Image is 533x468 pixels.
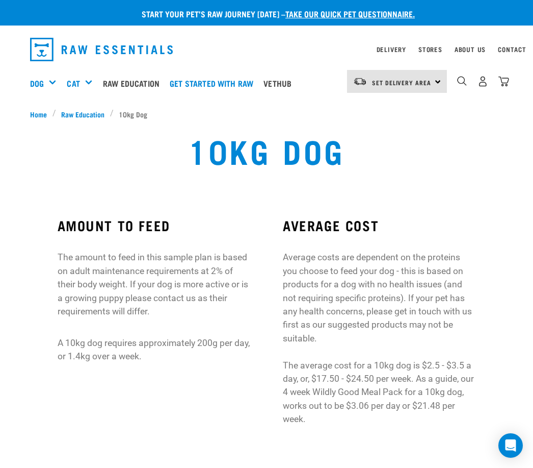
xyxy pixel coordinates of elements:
[477,76,488,87] img: user.png
[100,63,167,104] a: Raw Education
[285,11,415,16] a: take our quick pet questionnaire.
[30,38,173,61] img: Raw Essentials Logo
[372,81,431,84] span: Set Delivery Area
[498,47,526,51] a: Contact
[67,77,79,89] a: Cat
[61,109,104,119] span: Raw Education
[30,109,52,119] a: Home
[167,63,261,104] a: Get started with Raw
[498,433,523,458] div: Open Intercom Messenger
[30,109,503,119] nav: breadcrumbs
[58,251,251,318] p: The amount to feed in this sample plan is based on adult maintenance requirements at 2% of their ...
[58,217,251,233] h3: AMOUNT TO FEED
[457,76,467,86] img: home-icon-1@2x.png
[22,34,511,65] nav: dropdown navigation
[30,109,47,119] span: Home
[353,77,367,86] img: van-moving.png
[418,47,442,51] a: Stores
[261,63,299,104] a: Vethub
[56,109,110,119] a: Raw Education
[498,76,509,87] img: home-icon@2x.png
[58,336,251,363] p: A 10kg dog requires approximately 200g per day, or 1.4kg over a week.
[377,47,406,51] a: Delivery
[30,77,44,89] a: Dog
[283,217,476,233] h3: AVERAGE COST
[455,47,486,51] a: About Us
[188,132,345,168] h1: 10kg Dog
[283,251,476,426] p: Average costs are dependent on the proteins you choose to feed your dog - this is based on produc...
